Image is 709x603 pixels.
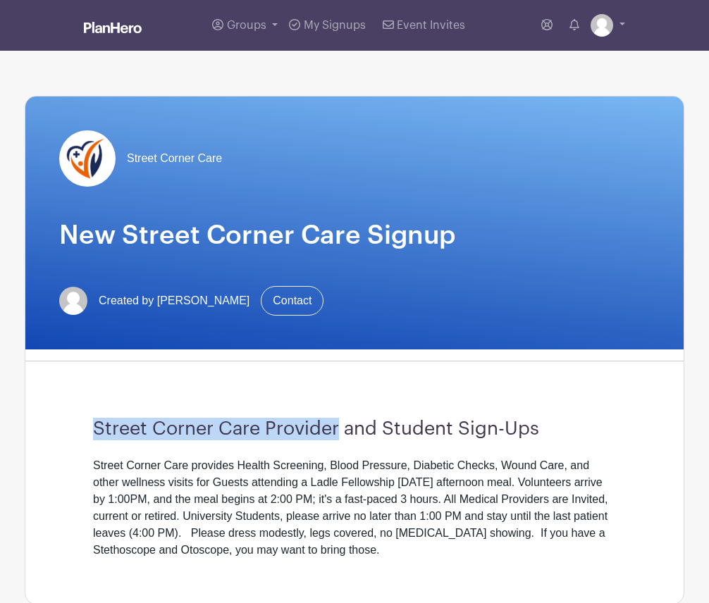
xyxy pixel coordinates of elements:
img: default-ce2991bfa6775e67f084385cd625a349d9dcbb7a52a09fb2fda1e96e2d18dcdb.png [59,287,87,315]
span: Street Corner Care [127,150,222,167]
h1: New Street Corner Care Signup [59,220,650,252]
img: SCC%20PlanHero.png [59,130,116,187]
h3: Street Corner Care Provider and Student Sign-Ups [93,418,616,440]
span: Groups [227,20,266,31]
div: Street Corner Care provides Health Screening, Blood Pressure, Diabetic Checks, Wound Care, and ot... [93,457,616,559]
a: Contact [261,286,323,316]
img: default-ce2991bfa6775e67f084385cd625a349d9dcbb7a52a09fb2fda1e96e2d18dcdb.png [591,14,613,37]
span: Created by [PERSON_NAME] [99,292,249,309]
span: Event Invites [397,20,465,31]
img: logo_white-6c42ec7e38ccf1d336a20a19083b03d10ae64f83f12c07503d8b9e83406b4c7d.svg [84,22,142,33]
span: My Signups [304,20,366,31]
